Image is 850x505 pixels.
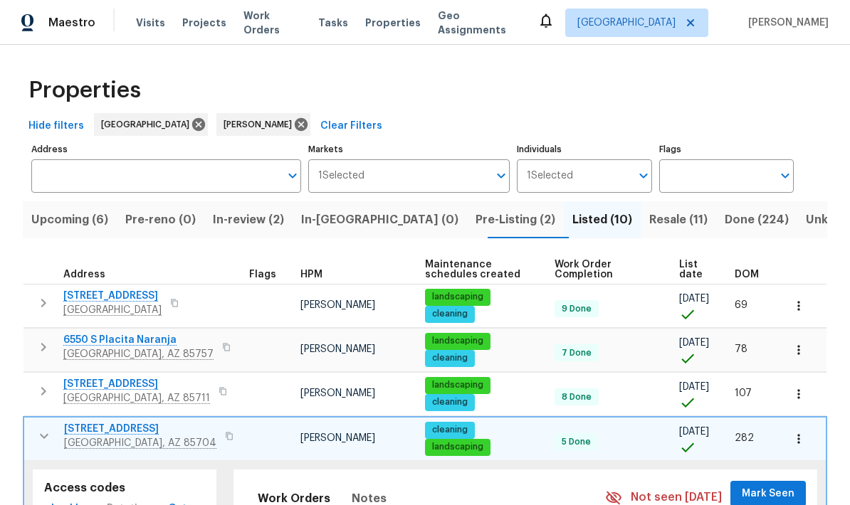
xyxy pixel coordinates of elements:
span: Geo Assignments [438,9,520,37]
span: [PERSON_NAME] [743,16,829,30]
span: Visits [136,16,165,30]
button: Open [283,166,303,186]
span: List date [679,260,710,280]
span: 5 Done [556,436,597,448]
h5: Access codes [44,481,205,496]
span: [DATE] [679,338,709,348]
span: Done (224) [725,210,789,230]
label: Individuals [517,145,651,154]
span: In-[GEOGRAPHIC_DATA] (0) [301,210,458,230]
label: Address [31,145,301,154]
span: [PERSON_NAME] [300,433,375,443]
span: landscaping [426,291,489,303]
span: Address [63,270,105,280]
span: landscaping [426,379,489,391]
label: Flags [659,145,794,154]
span: Clear Filters [320,117,382,135]
span: 282 [735,433,754,443]
span: Work Orders [243,9,301,37]
span: Tasks [318,18,348,28]
span: 78 [735,344,747,354]
span: Projects [182,16,226,30]
button: Clear Filters [315,113,388,139]
button: Hide filters [23,113,90,139]
span: 9 Done [556,303,597,315]
span: cleaning [426,424,473,436]
span: Properties [28,83,141,97]
span: Maintenance schedules created [425,260,530,280]
span: cleaning [426,352,473,364]
span: [PERSON_NAME] [224,117,298,132]
span: landscaping [426,441,489,453]
span: HPM [300,270,322,280]
span: Maestro [48,16,95,30]
span: 69 [735,300,747,310]
span: Upcoming (6) [31,210,108,230]
span: Flags [249,270,276,280]
span: 8 Done [556,391,597,403]
span: Properties [365,16,421,30]
span: In-review (2) [213,210,284,230]
label: Markets [308,145,510,154]
span: Pre-Listing (2) [476,210,555,230]
span: Mark Seen [742,485,794,503]
span: [PERSON_NAME] [300,388,375,398]
button: Open [634,166,654,186]
span: 7 Done [556,347,597,359]
button: Open [491,166,511,186]
span: [PERSON_NAME] [300,344,375,354]
span: 107 [735,388,752,398]
span: DOM [735,270,759,280]
span: Listed (10) [572,210,632,230]
span: cleaning [426,308,473,320]
span: cleaning [426,396,473,408]
span: landscaping [426,335,489,347]
span: [GEOGRAPHIC_DATA] [577,16,676,30]
span: Work Order Completion [555,260,655,280]
span: [GEOGRAPHIC_DATA] [101,117,195,132]
button: Open [775,166,795,186]
span: 1 Selected [318,170,364,182]
span: Pre-reno (0) [125,210,196,230]
span: Resale (11) [649,210,708,230]
div: [GEOGRAPHIC_DATA] [94,113,208,136]
span: 1 Selected [527,170,573,182]
span: [DATE] [679,294,709,304]
span: [PERSON_NAME] [300,300,375,310]
div: [PERSON_NAME] [216,113,310,136]
span: Hide filters [28,117,84,135]
span: [DATE] [679,427,709,437]
span: [DATE] [679,382,709,392]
